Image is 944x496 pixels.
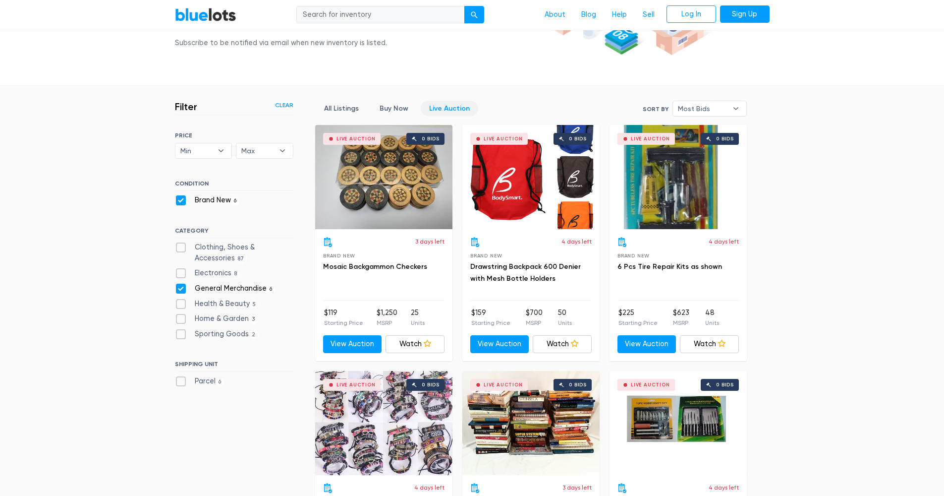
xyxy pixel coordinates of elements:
[666,5,716,23] a: Log In
[422,136,440,141] div: 0 bids
[673,318,689,327] p: MSRP
[709,483,739,492] p: 4 days left
[175,7,236,22] a: BlueLots
[377,318,397,327] p: MSRP
[386,335,444,353] a: Watch
[533,335,592,353] a: Watch
[415,237,444,246] p: 3 days left
[716,136,734,141] div: 0 bids
[470,253,502,258] span: Brand New
[175,329,259,340] label: Sporting Goods
[231,197,240,205] span: 6
[705,308,719,327] li: 48
[411,318,425,327] p: Units
[411,308,425,327] li: 25
[569,136,587,141] div: 0 bids
[643,105,668,114] label: Sort By
[471,308,510,327] li: $159
[526,308,543,327] li: $700
[635,5,663,24] a: Sell
[421,101,478,116] a: Live Auction
[610,371,747,475] a: Live Auction 0 bids
[371,101,417,116] a: Buy Now
[175,268,240,279] label: Electronics
[315,125,452,229] a: Live Auction 0 bids
[175,242,293,263] label: Clothing, Shoes & Accessories
[470,335,529,353] a: View Auction
[716,382,734,387] div: 0 bids
[323,335,382,353] a: View Auction
[250,301,259,309] span: 5
[604,5,635,24] a: Help
[705,318,719,327] p: Units
[617,335,676,353] a: View Auction
[558,318,572,327] p: Units
[618,318,658,327] p: Starting Price
[175,132,293,139] h6: PRICE
[673,308,689,327] li: $623
[422,382,440,387] div: 0 bids
[315,371,452,475] a: Live Auction 0 bids
[175,313,258,324] label: Home & Garden
[561,237,592,246] p: 4 days left
[175,283,276,294] label: General Merchandise
[471,318,510,327] p: Starting Price
[324,318,363,327] p: Starting Price
[336,136,376,141] div: Live Auction
[537,5,573,24] a: About
[267,285,276,293] span: 6
[569,382,587,387] div: 0 bids
[175,38,390,49] div: Subscribe to be notified via email when new inventory is listed.
[562,483,592,492] p: 3 days left
[316,101,367,116] a: All Listings
[272,143,293,158] b: ▾
[484,136,523,141] div: Live Auction
[235,255,247,263] span: 87
[631,136,670,141] div: Live Auction
[175,101,197,113] h3: Filter
[680,335,739,353] a: Watch
[610,125,747,229] a: Live Auction 0 bids
[323,253,355,258] span: Brand New
[720,5,770,23] a: Sign Up
[180,143,213,158] span: Min
[617,253,650,258] span: Brand New
[558,308,572,327] li: 50
[216,378,224,386] span: 6
[175,195,240,206] label: Brand New
[175,180,293,191] h6: CONDITION
[526,318,543,327] p: MSRP
[211,143,231,158] b: ▾
[175,299,259,310] label: Health & Beauty
[175,376,224,387] label: Parcel
[573,5,604,24] a: Blog
[231,270,240,278] span: 8
[249,315,258,323] span: 3
[275,101,293,110] a: Clear
[484,382,523,387] div: Live Auction
[462,371,600,475] a: Live Auction 0 bids
[323,262,427,271] a: Mosaic Backgammon Checkers
[618,308,658,327] li: $225
[725,101,746,116] b: ▾
[462,125,600,229] a: Live Auction 0 bids
[296,6,465,24] input: Search for inventory
[377,308,397,327] li: $1,250
[175,227,293,238] h6: CATEGORY
[470,262,581,283] a: Drawstring Backpack 600 Denier with Mesh Bottle Holders
[249,331,259,339] span: 2
[617,262,722,271] a: 6 Pcs Tire Repair Kits as shown
[324,308,363,327] li: $119
[631,382,670,387] div: Live Auction
[175,361,293,372] h6: SHIPPING UNIT
[336,382,376,387] div: Live Auction
[709,237,739,246] p: 4 days left
[414,483,444,492] p: 4 days left
[241,143,274,158] span: Max
[678,101,727,116] span: Most Bids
